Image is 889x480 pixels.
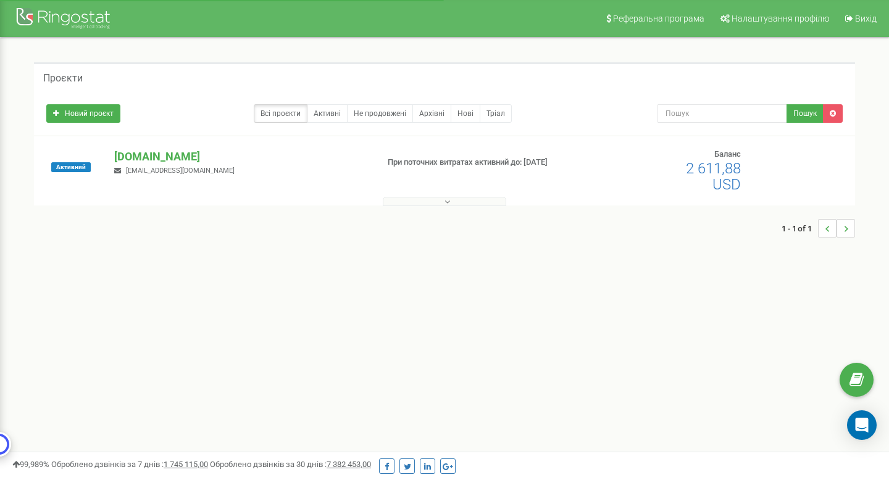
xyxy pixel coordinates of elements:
span: 2 611,88 USD [686,160,741,193]
span: Баланс [714,149,741,159]
div: Open Intercom Messenger [847,410,877,440]
span: 1 - 1 of 1 [782,219,818,238]
span: Налаштування профілю [732,14,829,23]
span: 99,989% [12,460,49,469]
h5: Проєкти [43,73,83,84]
a: Тріал [480,104,512,123]
a: Новий проєкт [46,104,120,123]
nav: ... [782,207,855,250]
a: Не продовжені [347,104,413,123]
a: Архівні [412,104,451,123]
a: Нові [451,104,480,123]
span: Активний [51,162,91,172]
span: [EMAIL_ADDRESS][DOMAIN_NAME] [126,167,235,175]
input: Пошук [657,104,787,123]
a: Всі проєкти [254,104,307,123]
u: 1 745 115,00 [164,460,208,469]
span: Оброблено дзвінків за 7 днів : [51,460,208,469]
p: [DOMAIN_NAME] [114,149,367,165]
span: Оброблено дзвінків за 30 днів : [210,460,371,469]
span: Реферальна програма [613,14,704,23]
u: 7 382 453,00 [327,460,371,469]
span: Вихід [855,14,877,23]
a: Активні [307,104,348,123]
button: Пошук [787,104,824,123]
p: При поточних витратах активний до: [DATE] [388,157,573,168]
